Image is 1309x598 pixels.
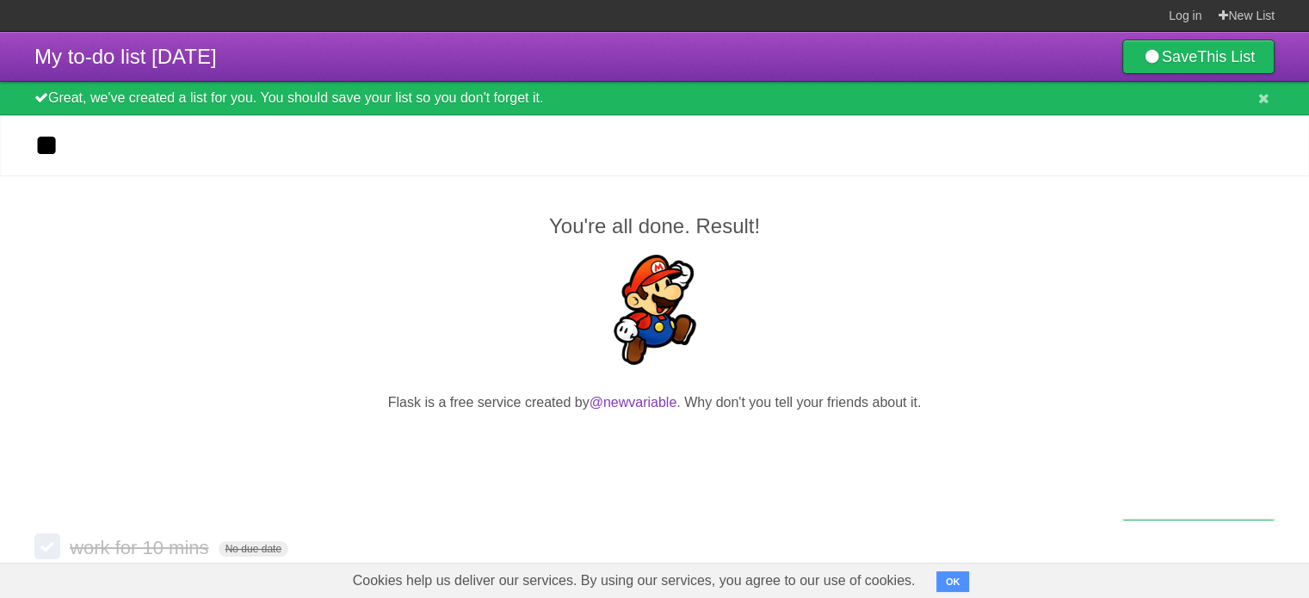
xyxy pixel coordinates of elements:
a: SaveThis List [1122,40,1275,74]
button: OK [936,571,970,592]
a: Buy me a coffee [1122,520,1275,552]
span: Cookies help us deliver our services. By using our services, you agree to our use of cookies. [336,564,933,598]
p: Flask is a free service created by . Why don't you tell your friends about it. [34,392,1275,413]
span: work for 10 mins [70,537,213,558]
img: Super Mario [600,255,710,365]
h2: You're all done. Result! [34,211,1275,242]
label: Done [34,533,60,559]
iframe: X Post Button [624,435,686,459]
span: My to-do list [DATE] [34,45,217,68]
span: No due date [219,541,288,557]
a: @newvariable [590,395,677,410]
b: This List [1197,48,1255,65]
